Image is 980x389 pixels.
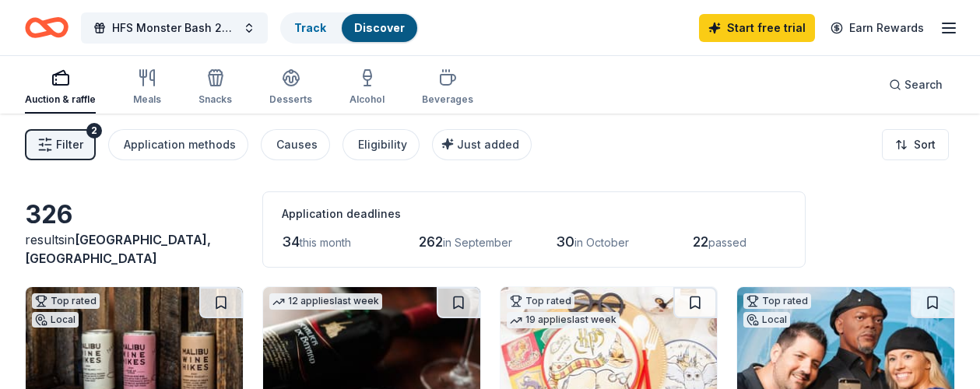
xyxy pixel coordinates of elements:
[693,233,708,250] span: 22
[821,14,933,42] a: Earn Rewards
[198,62,232,114] button: Snacks
[300,236,351,249] span: this month
[354,21,405,34] a: Discover
[882,129,949,160] button: Sort
[112,19,237,37] span: HFS Monster Bash 2025
[280,12,419,44] button: TrackDiscover
[556,233,574,250] span: 30
[124,135,236,154] div: Application methods
[432,129,532,160] button: Just added
[349,62,385,114] button: Alcohol
[914,135,936,154] span: Sort
[419,233,443,250] span: 262
[133,62,161,114] button: Meals
[699,14,815,42] a: Start free trial
[349,93,385,106] div: Alcohol
[269,293,382,310] div: 12 applies last week
[876,69,955,100] button: Search
[32,312,79,328] div: Local
[342,129,420,160] button: Eligibility
[261,129,330,160] button: Causes
[743,293,811,309] div: Top rated
[25,232,211,266] span: [GEOGRAPHIC_DATA], [GEOGRAPHIC_DATA]
[25,93,96,106] div: Auction & raffle
[276,135,318,154] div: Causes
[422,62,473,114] button: Beverages
[269,62,312,114] button: Desserts
[25,199,244,230] div: 326
[443,236,512,249] span: in September
[574,236,629,249] span: in October
[358,135,407,154] div: Eligibility
[507,293,574,309] div: Top rated
[108,129,248,160] button: Application methods
[25,230,244,268] div: results
[32,293,100,309] div: Top rated
[86,123,102,138] div: 2
[708,236,746,249] span: passed
[422,93,473,106] div: Beverages
[25,232,211,266] span: in
[81,12,268,44] button: HFS Monster Bash 2025
[282,233,300,250] span: 34
[133,93,161,106] div: Meals
[269,93,312,106] div: Desserts
[743,312,790,328] div: Local
[507,312,620,328] div: 19 applies last week
[25,129,96,160] button: Filter2
[56,135,83,154] span: Filter
[282,205,786,223] div: Application deadlines
[25,9,68,46] a: Home
[904,75,943,94] span: Search
[198,93,232,106] div: Snacks
[457,138,519,151] span: Just added
[294,21,326,34] a: Track
[25,62,96,114] button: Auction & raffle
